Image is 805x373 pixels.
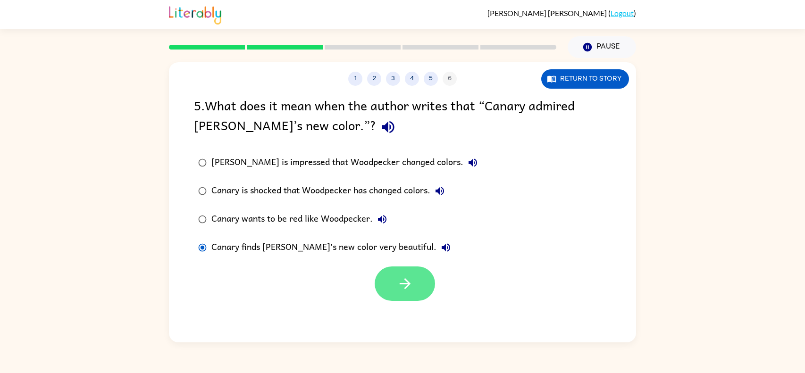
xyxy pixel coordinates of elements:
[541,69,629,89] button: Return to story
[487,8,608,17] span: [PERSON_NAME] [PERSON_NAME]
[211,153,482,172] div: [PERSON_NAME] is impressed that Woodpecker changed colors.
[211,210,392,229] div: Canary wants to be red like Woodpecker.
[211,182,449,200] div: Canary is shocked that Woodpecker has changed colors.
[611,8,634,17] a: Logout
[430,182,449,200] button: Canary is shocked that Woodpecker has changed colors.
[463,153,482,172] button: [PERSON_NAME] is impressed that Woodpecker changed colors.
[424,72,438,86] button: 5
[405,72,419,86] button: 4
[194,95,611,139] div: 5 . What does it mean when the author writes that “Canary admired [PERSON_NAME]’s new color.”?
[568,36,636,58] button: Pause
[169,4,221,25] img: Literably
[436,238,455,257] button: Canary finds [PERSON_NAME]'s new color very beautiful.
[367,72,381,86] button: 2
[487,8,636,17] div: ( )
[348,72,362,86] button: 1
[386,72,400,86] button: 3
[211,238,455,257] div: Canary finds [PERSON_NAME]'s new color very beautiful.
[373,210,392,229] button: Canary wants to be red like Woodpecker.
